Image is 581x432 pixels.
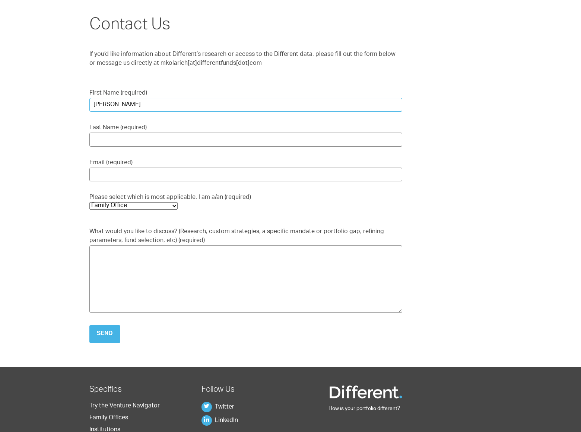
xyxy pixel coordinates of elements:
span: If you’d like information about Different’s research or access to the Different data, please fill... [89,52,396,67]
h1: Contact Us [89,15,402,37]
input: Send [89,325,120,343]
a: Try the Venture Navigator [89,403,160,409]
select: Please select which is most applicable. I am a/an (required) [89,202,178,210]
input: Email (required) [89,168,402,181]
input: Last Name (required) [89,133,402,146]
label: Email (required) [89,159,402,181]
form: Contact form [89,89,402,343]
label: What would you like to discuss? (Research, custom strategies, a specific mandate or portfolio gap... [89,228,402,319]
textarea: What would you like to discuss? (Research, custom strategies, a specific mandate or portfolio gap... [89,245,402,313]
h2: Specifics [89,385,194,396]
a: Family Offices [89,415,128,421]
a: LinkedIn [201,418,238,424]
input: First Name (required) [89,98,402,112]
label: Please select which is most applicable. I am a/an (required) [89,193,402,210]
a: Twitter [201,404,234,410]
label: First Name (required) [89,89,402,112]
p: How is your portfolio different? [328,404,492,413]
img: Different Funds [328,385,403,400]
h2: Follow Us [201,385,306,396]
label: Last Name (required) [89,124,402,146]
